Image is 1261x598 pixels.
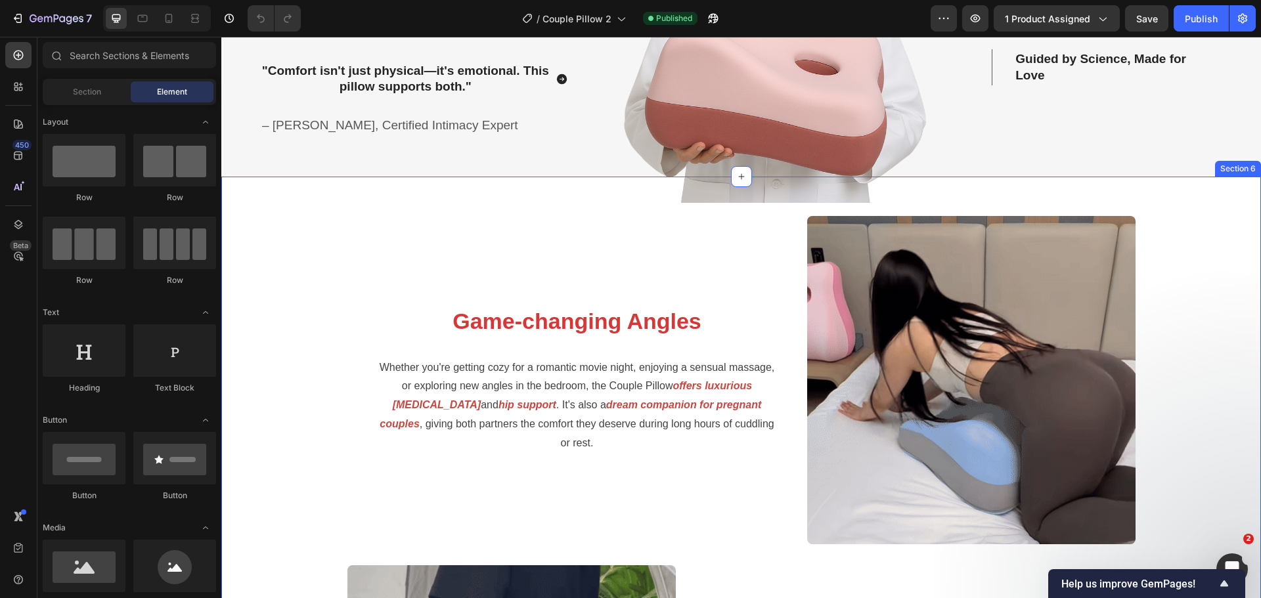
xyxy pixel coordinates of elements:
[133,490,216,502] div: Button
[195,517,216,538] span: Toggle open
[195,302,216,323] span: Toggle open
[1174,5,1229,32] button: Publish
[195,112,216,133] span: Toggle open
[231,272,479,297] strong: Game-changing Angles
[996,126,1037,138] div: Section 6
[43,414,67,426] span: Button
[248,5,301,32] div: Undo/Redo
[43,42,216,68] input: Search Sections & Elements
[133,192,216,203] div: Row
[195,410,216,431] span: Toggle open
[259,362,277,374] span: and
[994,5,1120,32] button: 1 product assigned
[133,382,216,394] div: Text Block
[1061,576,1232,591] button: Show survey - Help us improve GemPages!
[43,192,125,203] div: Row
[5,5,98,32] button: 7
[1136,13,1158,24] span: Save
[73,86,101,98] span: Section
[656,12,692,24] span: Published
[1216,553,1248,585] iframe: Intercom live chat
[335,362,385,374] span: . It's also a
[198,381,553,412] span: , giving both partners the comfort they deserve during long hours of cuddling or rest.
[277,362,335,374] strong: hip support
[43,382,125,394] div: Heading
[43,522,66,534] span: Media
[1125,5,1168,32] button: Save
[43,116,68,128] span: Layout
[1005,12,1090,26] span: 1 product assigned
[12,140,32,150] div: 450
[1243,534,1254,544] span: 2
[10,240,32,251] div: Beta
[537,12,540,26] span: /
[221,37,1261,598] iframe: Design area
[158,325,554,355] span: Whether you're getting cozy for a romantic movie night, enjoying a sensual massage, or exploring ...
[43,274,125,286] div: Row
[43,307,59,318] span: Text
[86,11,92,26] p: 7
[586,179,914,507] img: Alt Image
[542,12,611,26] span: Couple Pillow 2
[133,274,216,286] div: Row
[157,86,187,98] span: Element
[43,490,125,502] div: Button
[1061,578,1216,590] span: Help us improve GemPages!
[1185,12,1218,26] div: Publish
